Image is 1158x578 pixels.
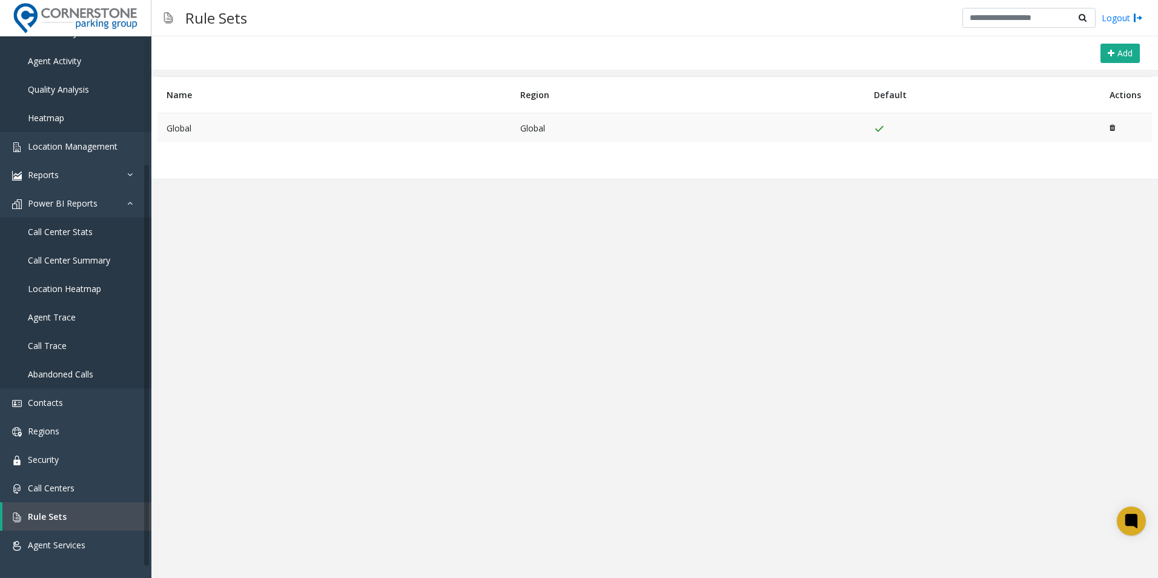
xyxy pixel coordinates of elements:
[28,55,81,67] span: Agent Activity
[1117,47,1133,59] span: Add
[157,77,511,113] th: Name
[28,397,63,408] span: Contacts
[28,454,59,465] span: Security
[12,399,22,408] img: 'icon'
[28,169,59,181] span: Reports
[12,199,22,209] img: 'icon'
[28,254,110,266] span: Call Center Summary
[12,513,22,522] img: 'icon'
[28,311,76,323] span: Agent Trace
[12,171,22,181] img: 'icon'
[28,283,101,294] span: Location Heatmap
[28,511,67,522] span: Rule Sets
[28,425,59,437] span: Regions
[511,113,865,143] td: Global
[12,142,22,152] img: 'icon'
[1133,12,1143,24] img: logout
[511,77,865,113] th: Region
[12,484,22,494] img: 'icon'
[28,141,117,152] span: Location Management
[12,456,22,465] img: 'icon'
[28,368,93,380] span: Abandoned Calls
[12,427,22,437] img: 'icon'
[1100,44,1140,63] button: Add
[28,198,98,209] span: Power BI Reports
[12,541,22,551] img: 'icon'
[874,124,884,134] img: check_green.svg
[1100,77,1152,113] th: Actions
[28,539,85,551] span: Agent Services
[28,226,93,238] span: Call Center Stats
[179,3,253,33] h3: Rule Sets
[1102,12,1143,24] a: Logout
[157,113,511,143] td: Global
[28,84,89,95] span: Quality Analysis
[865,77,1100,113] th: Default
[28,340,67,351] span: Call Trace
[2,502,151,531] a: Rule Sets
[28,482,74,494] span: Call Centers
[28,112,64,124] span: Heatmap
[164,3,173,33] img: pageIcon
